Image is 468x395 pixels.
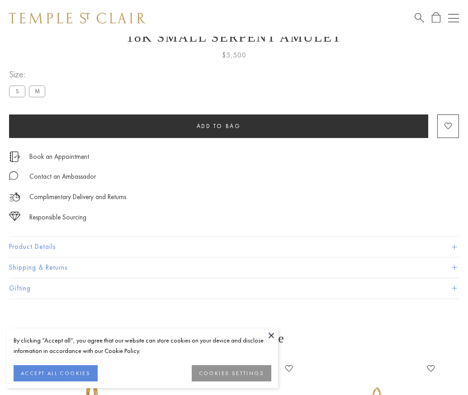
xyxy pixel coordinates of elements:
[9,13,146,24] img: Temple St. Clair
[9,114,428,138] button: Add to bag
[9,278,459,299] button: Gifting
[9,212,20,221] img: icon_sourcing.svg
[14,365,98,381] button: ACCEPT ALL COOKIES
[9,29,459,45] h1: 18K Small Serpent Amulet
[9,171,18,180] img: MessageIcon-01_2.svg
[9,67,49,82] span: Size:
[222,49,246,61] span: $5,500
[9,237,459,257] button: Product Details
[9,86,25,97] label: S
[9,257,459,278] button: Shipping & Returns
[29,212,86,223] div: Responsible Sourcing
[9,152,20,162] img: icon_appointment.svg
[14,335,271,356] div: By clicking “Accept all”, you agree that our website can store cookies on your device and disclos...
[448,13,459,24] button: Open navigation
[192,365,271,381] button: COOKIES SETTINGS
[29,171,96,182] div: Contact an Ambassador
[197,122,241,130] span: Add to bag
[29,86,45,97] label: M
[432,12,440,24] a: Open Shopping Bag
[29,191,126,203] p: Complimentary Delivery and Returns
[29,152,89,162] a: Book an Appointment
[415,12,424,24] a: Search
[9,191,20,203] img: icon_delivery.svg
